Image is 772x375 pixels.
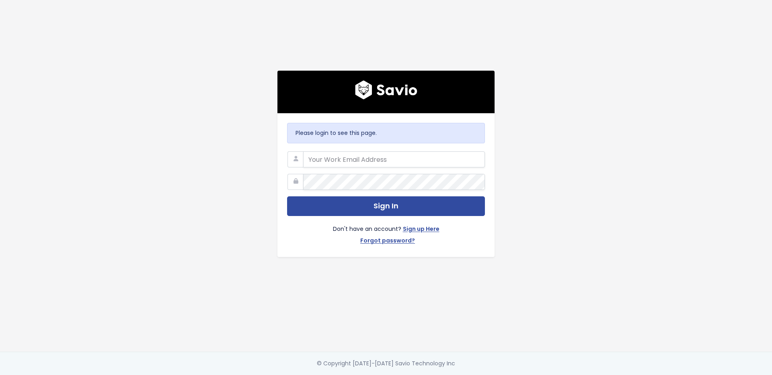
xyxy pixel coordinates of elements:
[287,196,485,216] button: Sign In
[360,236,415,247] a: Forgot password?
[403,224,439,236] a: Sign up Here
[296,128,476,138] p: Please login to see this page.
[303,151,485,167] input: Your Work Email Address
[317,359,455,369] div: © Copyright [DATE]-[DATE] Savio Technology Inc
[355,80,417,100] img: logo600x187.a314fd40982d.png
[287,216,485,247] div: Don't have an account?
